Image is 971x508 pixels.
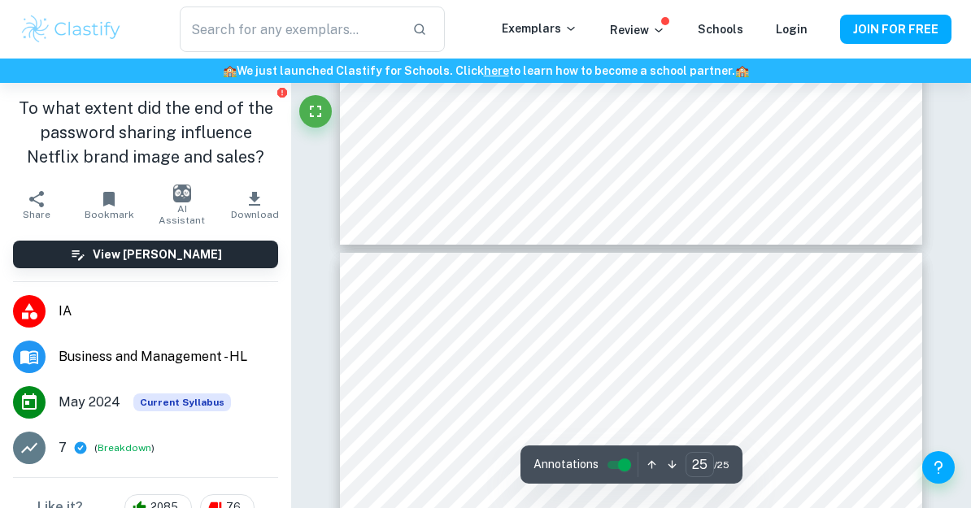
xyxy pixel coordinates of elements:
a: here [484,64,509,77]
button: Report issue [276,86,288,98]
span: Share [23,209,50,220]
input: Search for any exemplars... [180,7,399,52]
button: Breakdown [98,441,151,455]
span: 🏫 [735,64,749,77]
span: IA [59,302,278,321]
span: Current Syllabus [133,393,231,411]
h6: We just launched Clastify for Schools. Click to learn how to become a school partner. [3,62,968,80]
span: Annotations [533,456,599,473]
button: AI Assistant [146,182,219,228]
p: Exemplars [502,20,577,37]
h6: View [PERSON_NAME] [93,245,222,263]
span: Download [231,209,279,220]
button: View [PERSON_NAME] [13,241,278,268]
span: Bookmark [85,209,134,220]
span: 🏫 [223,64,237,77]
span: May 2024 [59,393,120,412]
p: Review [610,21,665,39]
button: Bookmark [73,182,146,228]
h1: To what extent did the end of the password sharing influence Netflix brand image and sales? [13,96,278,169]
button: JOIN FOR FREE [840,15,951,44]
div: This exemplar is based on the current syllabus. Feel free to refer to it for inspiration/ideas wh... [133,393,231,411]
span: AI Assistant [155,203,209,226]
button: Download [219,182,292,228]
span: Business and Management - HL [59,347,278,367]
button: Fullscreen [299,95,332,128]
a: Login [776,23,808,36]
button: Help and Feedback [922,451,955,484]
span: / 25 [714,458,729,472]
img: Clastify logo [20,13,123,46]
p: 7 [59,438,67,458]
img: AI Assistant [173,185,191,202]
span: ( ) [94,441,155,456]
a: Schools [698,23,743,36]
